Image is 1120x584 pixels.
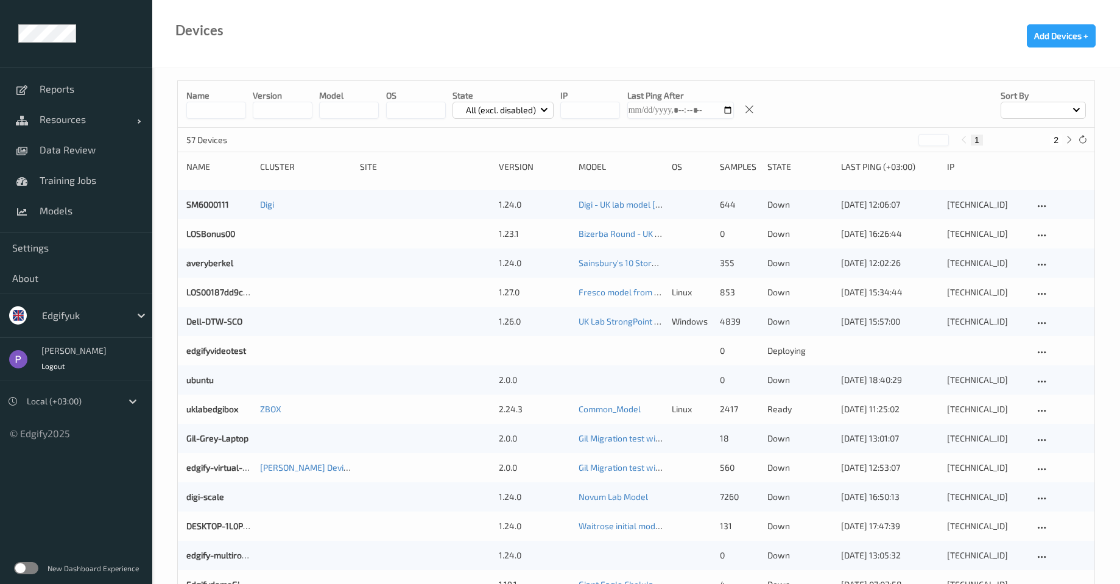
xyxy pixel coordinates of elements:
[720,199,759,211] div: 644
[579,521,824,531] a: Waitrose initial model using first store data from obsolete cams
[453,90,554,102] p: State
[627,90,734,102] p: Last Ping After
[841,315,939,328] div: [DATE] 15:57:00
[360,161,490,173] div: Site
[767,257,833,269] p: down
[720,462,759,474] div: 560
[579,462,892,473] a: Gil Migration test with guarded items - fixed config syntax [DATE] 09:05 Auto Save
[841,257,939,269] div: [DATE] 12:02:26
[579,161,663,173] div: Model
[947,520,1025,532] div: [TECHNICAL_ID]
[947,228,1025,240] div: [TECHNICAL_ID]
[579,404,641,414] a: Common_Model
[841,549,939,561] div: [DATE] 13:05:32
[186,404,238,414] a: uklabedgibox
[499,286,571,298] div: 1.27.0
[767,491,833,503] p: down
[841,161,939,173] div: Last Ping (+03:00)
[947,374,1025,386] div: [TECHNICAL_ID]
[499,491,571,503] div: 1.24.0
[672,161,711,173] div: OS
[186,316,242,326] a: Dell-DTW-SCO
[947,257,1025,269] div: [TECHNICAL_ID]
[767,199,833,211] p: down
[767,432,833,445] p: down
[720,315,759,328] div: 4839
[720,403,759,415] div: 2417
[841,286,939,298] div: [DATE] 15:34:44
[720,432,759,445] div: 18
[720,520,759,532] div: 131
[579,491,648,502] a: Novum Lab Model
[319,90,379,102] p: model
[499,228,571,240] div: 1.23.1
[579,258,675,268] a: Sainsbury's 10 Store Trial
[499,432,571,445] div: 2.0.0
[186,433,248,443] a: Gil-Grey-Laptop
[186,90,246,102] p: Name
[841,403,939,415] div: [DATE] 11:25:02
[186,491,224,502] a: digi-scale
[947,462,1025,474] div: [TECHNICAL_ID]
[579,287,719,297] a: Fresco model from [PERSON_NAME]
[499,520,571,532] div: 1.24.0
[186,462,275,473] a: edgify-virtual-machine
[720,161,759,173] div: Samples
[720,257,759,269] div: 355
[499,257,571,269] div: 1.24.0
[579,228,784,239] a: Bizerba Round - UK lab model [DATE] 16:04 Auto Save
[499,315,571,328] div: 1.26.0
[186,134,278,146] p: 57 Devices
[841,199,939,211] div: [DATE] 12:06:07
[841,228,939,240] div: [DATE] 16:26:44
[499,462,571,474] div: 2.0.0
[767,374,833,386] p: down
[720,345,759,357] div: 0
[672,315,711,328] p: windows
[841,374,939,386] div: [DATE] 18:40:29
[767,549,833,561] p: down
[841,462,939,474] div: [DATE] 12:53:07
[253,90,312,102] p: version
[186,521,259,531] a: DESKTOP-1L0PT8G
[260,199,274,209] a: Digi
[841,432,939,445] div: [DATE] 13:01:07
[947,199,1025,211] div: [TECHNICAL_ID]
[947,432,1025,445] div: [TECHNICAL_ID]
[186,258,233,268] a: averyberkel
[947,286,1025,298] div: [TECHNICAL_ID]
[1027,24,1096,47] button: Add Devices +
[186,345,246,356] a: edgifyvideotest
[720,491,759,503] div: 7260
[767,161,833,173] div: State
[767,403,833,415] p: ready
[841,491,939,503] div: [DATE] 16:50:13
[579,316,741,326] a: UK Lab StrongPoint SCO + Ticket Switching
[260,161,351,173] div: Cluster
[672,286,711,298] p: linux
[499,403,571,415] div: 2.24.3
[841,520,939,532] div: [DATE] 17:47:39
[499,199,571,211] div: 1.24.0
[260,462,357,473] a: [PERSON_NAME] Devices
[462,104,540,116] p: All (excl. disabled)
[186,287,258,297] a: LOS00187dd9cd4b
[186,550,351,560] a: edgify-multiromanas-[GEOGRAPHIC_DATA]
[720,549,759,561] div: 0
[720,374,759,386] div: 0
[767,520,833,532] p: down
[767,462,833,474] p: down
[499,374,571,386] div: 2.0.0
[672,403,711,415] p: linux
[560,90,620,102] p: IP
[186,199,229,209] a: SM6000111
[386,90,446,102] p: OS
[720,286,759,298] div: 853
[947,491,1025,503] div: [TECHNICAL_ID]
[186,161,252,173] div: Name
[579,199,740,209] a: Digi - UK lab model [DATE] 13:19 Auto Save
[186,228,235,239] a: LOSBonus00
[579,433,892,443] a: Gil Migration test with guarded items - fixed config syntax [DATE] 09:05 Auto Save
[971,135,983,146] button: 1
[947,161,1025,173] div: ip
